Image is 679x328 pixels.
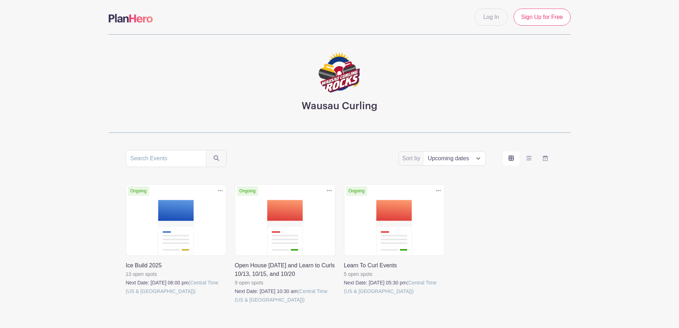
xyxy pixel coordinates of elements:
[318,52,361,95] img: logo-1.png
[503,151,554,166] div: order and view
[109,14,153,22] img: logo-507f7623f17ff9eddc593b1ce0a138ce2505c220e1c5a4e2b4648c50719b7d32.svg
[126,150,206,167] input: Search Events
[514,9,570,26] a: Sign Up for Free
[402,154,423,163] label: Sort by
[302,100,377,112] h3: Wausau Curling
[474,9,508,26] a: Log In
